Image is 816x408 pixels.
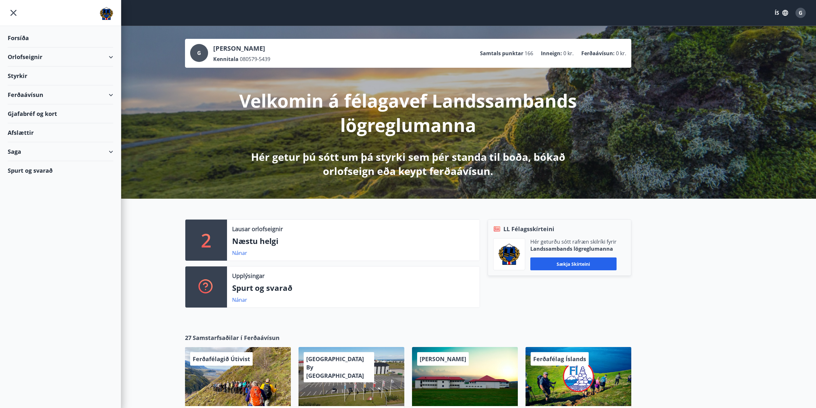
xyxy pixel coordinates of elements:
[197,49,201,56] span: G
[799,9,803,16] span: G
[193,355,250,363] span: Ferðafélagið Útivist
[530,257,617,270] button: Sækja skírteini
[8,85,113,104] div: Ferðaávísun
[232,249,247,256] a: Nánar
[616,50,626,57] span: 0 kr.
[581,50,615,57] p: Ferðaávísun :
[8,161,113,180] div: Spurt og svarað
[306,355,364,379] span: [GEOGRAPHIC_DATA] By [GEOGRAPHIC_DATA]
[533,355,586,363] span: Ferðafélag Íslands
[185,334,191,342] span: 27
[530,245,617,252] p: Landssambands lögreglumanna
[213,56,239,63] p: Kennitala
[480,50,523,57] p: Samtals punktar
[8,142,113,161] div: Saga
[193,334,280,342] span: Samstarfsaðilar í Ferðaávísun
[8,66,113,85] div: Styrkir
[793,5,808,21] button: G
[498,244,520,265] img: 1cqKbADZNYZ4wXUG0EC2JmCwhQh0Y6EN22Kw4FTY.png
[232,296,247,303] a: Nánar
[232,272,265,280] p: Upplýsingar
[8,29,113,48] div: Forsíða
[8,104,113,123] div: Gjafabréf og kort
[232,225,283,233] p: Lausar orlofseignir
[525,50,533,57] span: 166
[8,48,113,66] div: Orlofseignir
[239,88,577,137] p: Velkomin á félagavef Landssambands lögreglumanna
[503,225,554,233] span: LL Félagsskírteini
[8,123,113,142] div: Afslættir
[771,7,792,19] button: ÍS
[541,50,562,57] p: Inneign :
[8,7,19,19] button: menu
[420,355,466,363] span: [PERSON_NAME]
[239,150,577,178] p: Hér getur þú sótt um þá styrki sem þér standa til boða, bókað orlofseign eða keypt ferðaávísun.
[213,44,270,53] p: [PERSON_NAME]
[232,236,475,247] p: Næstu helgi
[201,228,211,252] p: 2
[530,238,617,245] p: Hér geturðu sótt rafræn skilríki fyrir
[232,282,475,293] p: Spurt og svarað
[563,50,574,57] span: 0 kr.
[100,7,113,20] img: union_logo
[240,56,270,63] span: 080579-5439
